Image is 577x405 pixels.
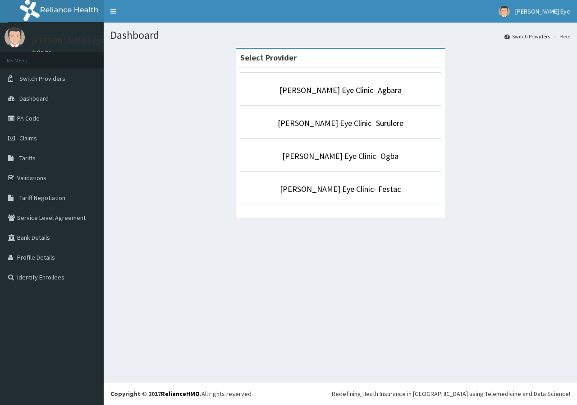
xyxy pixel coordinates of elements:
span: Switch Providers [19,74,65,83]
footer: All rights reserved. [104,382,577,405]
span: Dashboard [19,94,49,102]
a: [PERSON_NAME] Eye Clinic- Ogba [282,151,398,161]
li: Here [551,33,570,40]
img: User Image [499,6,510,17]
span: Tariffs [19,154,36,162]
a: [PERSON_NAME] Eye Clinic- Surulere [278,118,403,128]
strong: Select Provider [240,52,297,63]
span: Claims [19,134,37,142]
a: [PERSON_NAME] Eye Clinic- Festac [280,184,401,194]
strong: Copyright © 2017 . [110,390,201,398]
a: Online [32,49,53,56]
a: Switch Providers [504,33,550,40]
h1: Dashboard [110,29,570,41]
p: [PERSON_NAME] Eye [32,37,105,45]
span: [PERSON_NAME] Eye [515,7,570,15]
span: Tariff Negotiation [19,194,65,202]
div: Redefining Heath Insurance in [GEOGRAPHIC_DATA] using Telemedicine and Data Science! [332,389,570,398]
a: RelianceHMO [161,390,200,398]
img: User Image [5,27,25,47]
a: [PERSON_NAME] Eye Clinic- Agbara [279,85,402,95]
